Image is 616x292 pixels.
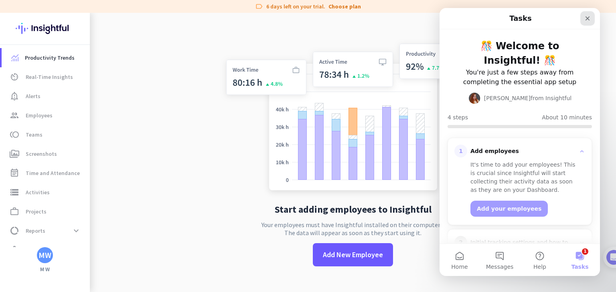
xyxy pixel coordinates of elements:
span: Productivity Trends [25,53,75,62]
a: Choose plan [328,2,361,10]
img: no-search-results [220,39,486,198]
i: perm_media [10,149,19,159]
i: label [255,2,263,10]
i: toll [10,130,19,139]
i: work_outline [10,207,19,216]
i: group [10,111,19,120]
img: menu-toggle [95,13,100,292]
i: av_timer [10,72,19,82]
span: Reports [26,226,45,236]
button: expand_more [69,224,83,238]
span: Alerts [26,91,41,101]
i: settings [10,245,19,255]
img: Insightful logo [16,13,74,44]
p: Your employees must have Insightful installed on their computers. The data will appear as soon as... [261,221,444,237]
a: groupEmployees [2,106,90,125]
span: Settings [26,245,47,255]
i: data_usage [10,226,19,236]
a: storageActivities [2,183,90,202]
span: Time and Attendance [26,168,80,178]
span: Add New Employee [323,250,383,260]
a: notification_importantAlerts [2,87,90,106]
span: Activities [26,187,50,197]
iframe: Intercom live chat [440,8,600,276]
a: perm_mediaScreenshots [2,144,90,163]
i: notification_important [10,91,19,101]
img: menu-item [11,54,18,61]
a: data_usageReportsexpand_more [2,221,90,240]
span: Screenshots [26,149,57,159]
a: event_noteTime and Attendance [2,163,90,183]
a: work_outlineProjects [2,202,90,221]
h2: Start adding employees to Insightful [275,205,432,214]
div: MW [38,251,51,259]
a: menu-itemProductivity Trends [2,48,90,67]
span: Real-Time Insights [26,72,73,82]
a: settingsSettings [2,240,90,260]
span: Teams [26,130,43,139]
a: tollTeams [2,125,90,144]
span: Projects [26,207,47,216]
i: storage [10,187,19,197]
span: Employees [26,111,53,120]
a: av_timerReal-Time Insights [2,67,90,87]
i: event_note [10,168,19,178]
button: Add New Employee [313,243,393,266]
